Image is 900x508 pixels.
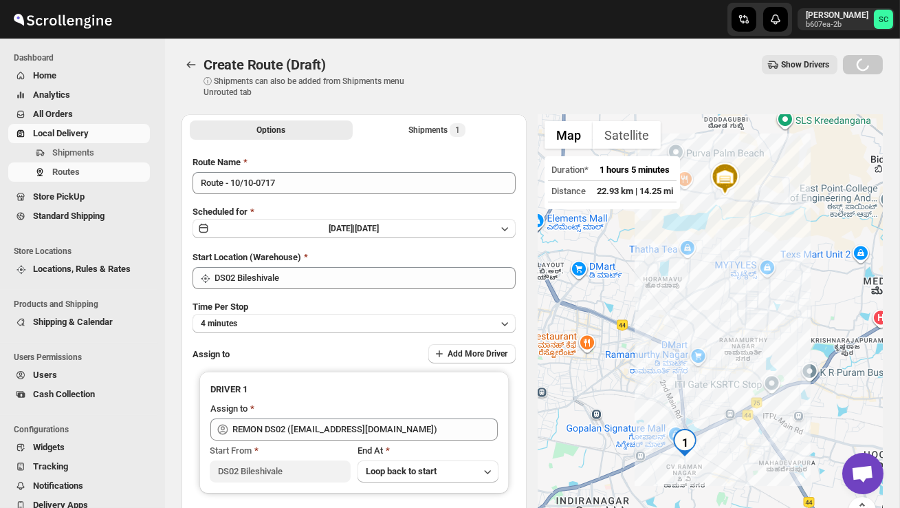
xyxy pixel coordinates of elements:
[8,457,150,476] button: Tracking
[33,442,65,452] span: Widgets
[358,444,498,458] div: End At
[8,366,150,385] button: Users
[193,301,248,312] span: Time Per Stop
[14,299,155,310] span: Products and Shipping
[33,370,57,380] span: Users
[193,252,301,262] span: Start Location (Warehouse)
[210,383,498,396] h3: DRIVER 1
[204,56,326,73] span: Create Route (Draft)
[545,121,593,149] button: Show street map
[806,10,868,21] p: [PERSON_NAME]
[11,2,114,36] img: ScrollEngine
[193,219,516,238] button: [DATE]|[DATE]
[8,66,150,85] button: Home
[358,461,498,483] button: Loop back to start
[593,121,661,149] button: Show satellite imagery
[366,466,437,476] span: Loop back to start
[33,128,89,138] span: Local Delivery
[33,89,70,100] span: Analytics
[33,211,105,221] span: Standard Shipping
[33,109,73,119] span: All Orders
[8,385,150,404] button: Cash Collection
[874,10,893,29] span: Sanjay chetri
[8,105,150,124] button: All Orders
[257,125,286,136] span: Options
[193,314,516,333] button: 4 minutes
[806,21,868,29] p: b607ea-2b
[33,389,95,399] span: Cash Collection
[551,186,586,196] span: Distance
[448,348,507,359] span: Add More Driver
[193,172,516,194] input: Eg: Bengaluru Route
[14,352,155,363] span: Users Permissions
[8,260,150,279] button: Locations, Rules & Rates
[455,125,460,136] span: 1
[33,480,83,491] span: Notifications
[52,167,80,177] span: Routes
[201,318,237,329] span: 4 minutes
[14,424,155,435] span: Configurations
[210,402,248,416] div: Assign to
[204,76,420,98] p: ⓘ Shipments can also be added from Shipments menu Unrouted tab
[8,438,150,457] button: Widgets
[781,59,829,70] span: Show Drivers
[193,349,230,359] span: Assign to
[551,165,589,175] span: Duration*
[33,461,68,472] span: Tracking
[355,224,380,233] span: [DATE]
[8,476,150,496] button: Notifications
[8,85,150,105] button: Analytics
[355,120,518,140] button: Selected Shipments
[8,162,150,182] button: Routes
[329,224,355,233] span: [DATE] |
[193,207,248,217] span: Scheduled for
[193,157,241,167] span: Route Name
[597,186,673,196] span: 22.93 km | 14.25 mi
[14,246,155,257] span: Store Locations
[33,264,131,274] span: Locations, Rules & Rates
[33,191,85,202] span: Store PickUp
[52,147,94,158] span: Shipments
[215,267,516,289] input: Search location
[210,445,252,456] span: Start From
[671,429,699,456] div: 1
[33,70,56,81] span: Home
[33,317,113,327] span: Shipping & Calendar
[182,55,201,74] button: Routes
[798,8,894,30] button: User menu
[190,120,353,140] button: All Route Options
[879,15,888,24] text: SC
[428,344,516,363] button: Add More Driver
[8,143,150,162] button: Shipments
[600,165,670,175] span: 1 hours 5 minutes
[842,453,883,494] div: Open chat
[232,419,498,441] input: Search assignee
[8,313,150,332] button: Shipping & Calendar
[14,52,155,63] span: Dashboard
[762,55,837,74] button: Show Drivers
[408,123,465,137] div: Shipments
